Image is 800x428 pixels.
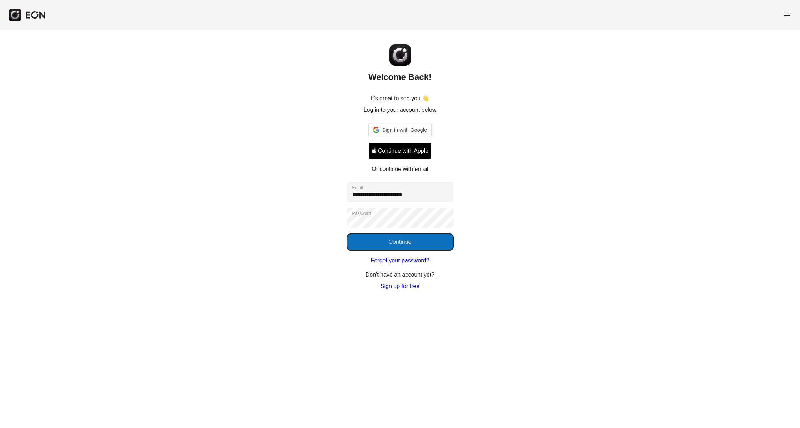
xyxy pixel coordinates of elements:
label: Email [352,185,363,191]
h2: Welcome Back! [368,71,432,83]
button: Signin with apple ID [368,143,432,159]
button: Continue [347,233,454,251]
label: Password [352,211,371,216]
p: Don't have an account yet? [366,271,434,279]
span: Sign in with Google [382,126,427,134]
div: Sign in with Google [368,123,432,137]
p: Or continue with email [372,165,428,173]
span: menu [783,10,791,18]
p: Log in to your account below [364,106,437,114]
a: Forget your password? [371,256,429,265]
p: It's great to see you 👋 [371,94,429,103]
a: Sign up for free [381,282,419,291]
